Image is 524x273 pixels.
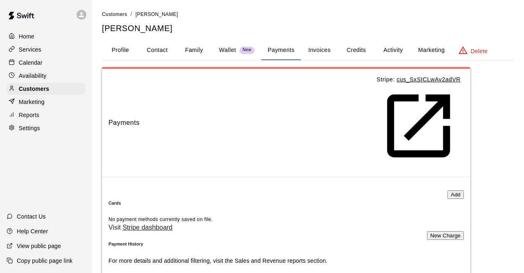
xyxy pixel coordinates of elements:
[471,47,488,55] p: Delete
[136,11,178,17] span: [PERSON_NAME]
[108,117,377,128] span: Payments
[19,72,47,80] p: Availability
[7,30,86,43] a: Home
[235,257,305,264] a: Sales and Revenue reports
[7,56,86,69] a: Calendar
[102,41,139,60] button: Profile
[261,41,301,60] button: Payments
[17,227,48,235] p: Help Center
[176,41,212,60] button: Family
[377,75,461,170] p: Stripe:
[7,43,86,56] a: Services
[102,41,514,60] div: basic tabs example
[411,41,451,60] button: Marketing
[7,70,86,82] a: Availability
[108,241,327,246] h6: Payment History
[7,109,86,121] a: Reports
[301,41,338,60] button: Invoices
[139,41,176,60] button: Contact
[17,212,46,221] p: Contact Us
[219,46,236,54] p: Wallet
[377,76,461,169] a: cus_SxSICLwAv2adVR
[19,124,40,132] p: Settings
[102,10,514,19] nav: breadcrumb
[108,224,172,231] span: Visit
[7,83,86,95] a: Customers
[19,85,49,93] p: Customers
[108,257,327,265] p: For more details and additional filtering, visit the section.
[19,98,45,106] p: Marketing
[19,111,39,119] p: Reports
[427,231,464,240] button: New Charge
[19,32,34,41] p: Home
[239,47,255,53] span: New
[19,45,41,54] p: Services
[108,201,121,205] h6: Cards
[17,242,61,250] p: View public page
[375,41,411,60] button: Activity
[19,59,43,67] p: Calendar
[102,23,514,34] h5: [PERSON_NAME]
[108,217,213,222] span: No payment methods currently saved on file.
[17,257,72,265] p: Copy public page link
[122,224,172,231] a: Stripe dashboard
[447,190,464,199] button: Add
[7,96,86,108] a: Marketing
[338,41,375,60] button: Credits
[7,122,86,134] a: Settings
[131,10,132,18] li: /
[102,11,127,17] a: Customers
